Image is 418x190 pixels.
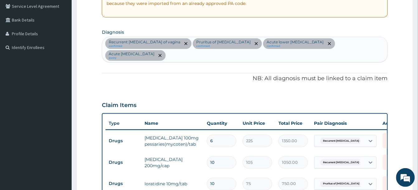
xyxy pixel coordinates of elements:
p: Recurrent [MEDICAL_DATA] of vagina [109,40,180,45]
td: [MEDICAL_DATA] 100mg pessaries(mycoten)/tab [141,132,204,150]
span: remove selection option [254,41,259,46]
span: Recurrent [MEDICAL_DATA] of vagin... [320,138,375,144]
small: confirmed [267,45,324,48]
p: Acute lower [MEDICAL_DATA] [267,40,324,45]
label: Diagnosis [102,29,124,35]
td: Drugs [106,135,141,147]
span: Recurrent [MEDICAL_DATA] of vagin... [320,159,375,166]
span: remove selection option [327,41,332,46]
td: Drugs [106,178,141,190]
th: Name [141,117,204,129]
small: confirmed [196,45,251,48]
div: Chat with us now [32,35,105,43]
span: remove selection option [157,53,163,58]
textarea: Type your message and hit 'Enter' [3,125,119,147]
p: Pruritus of [MEDICAL_DATA] [196,40,251,45]
small: query [109,56,154,60]
th: Total Price [275,117,311,129]
th: Quantity [204,117,240,129]
small: confirmed [109,45,180,48]
th: Pair Diagnosis [311,117,380,129]
th: Actions [380,117,411,129]
h3: Claim Items [102,102,136,109]
img: d_794563401_company_1708531726252_794563401 [12,31,25,47]
th: Unit Price [240,117,275,129]
span: remove selection option [183,41,189,46]
span: Pruritus of [MEDICAL_DATA] [320,181,363,187]
p: Acute [MEDICAL_DATA] [109,51,154,56]
th: Type [106,118,141,129]
p: NB: All diagnosis must be linked to a claim item [102,75,388,83]
td: Drugs [106,157,141,168]
div: Minimize live chat window [102,3,117,18]
td: [MEDICAL_DATA] 200mg/cap [141,153,204,172]
span: We're online! [36,56,86,119]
